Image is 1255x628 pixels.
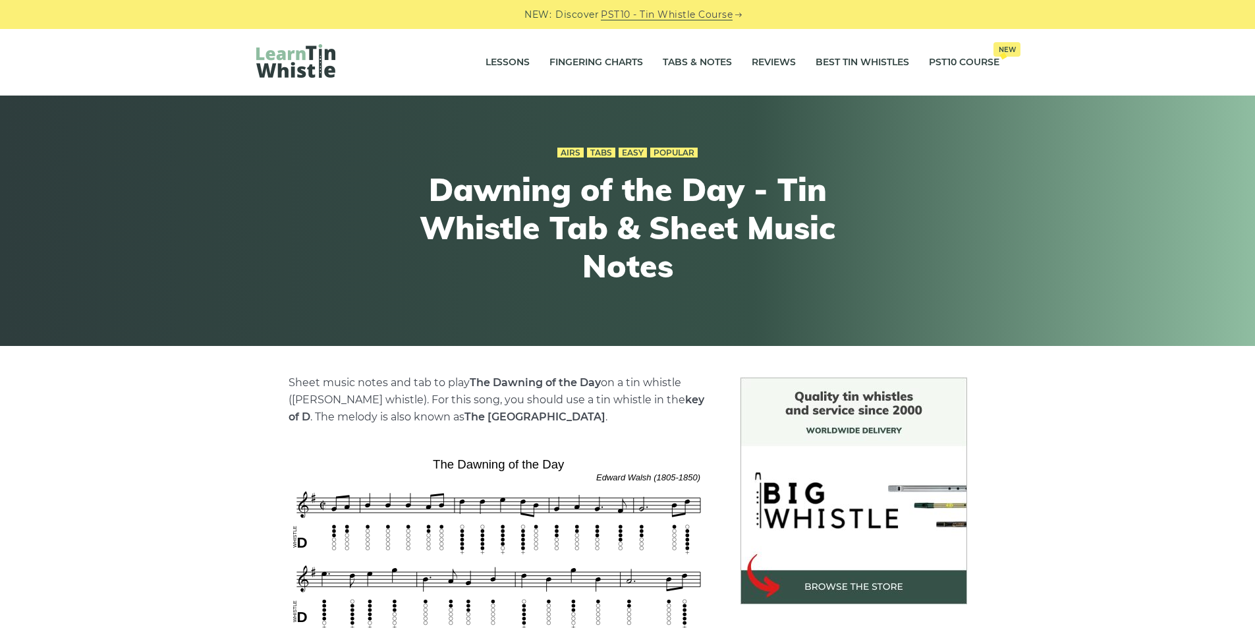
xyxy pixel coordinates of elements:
strong: The [GEOGRAPHIC_DATA] [464,411,605,423]
a: Lessons [486,46,530,79]
a: Airs [557,148,584,158]
a: Easy [619,148,647,158]
img: LearnTinWhistle.com [256,44,335,78]
a: Fingering Charts [549,46,643,79]
strong: The Dawning of the Day [470,376,601,389]
a: Popular [650,148,698,158]
h1: Dawning of the Day - Tin Whistle Tab & Sheet Music Notes [385,171,870,285]
img: BigWhistle Tin Whistle Store [740,378,967,604]
a: PST10 CourseNew [929,46,999,79]
span: New [993,42,1020,57]
a: Best Tin Whistles [816,46,909,79]
a: Tabs & Notes [663,46,732,79]
a: Tabs [587,148,615,158]
a: Reviews [752,46,796,79]
strong: key of D [289,393,704,423]
p: Sheet music notes and tab to play on a tin whistle ([PERSON_NAME] whistle). For this song, you sh... [289,374,709,426]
